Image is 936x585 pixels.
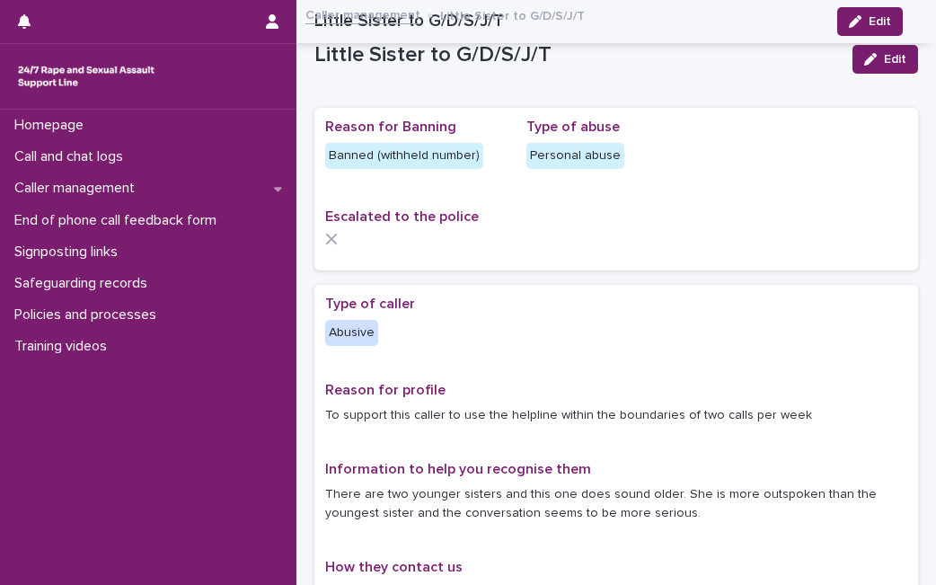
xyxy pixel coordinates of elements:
[7,148,137,165] p: Call and chat logs
[305,4,420,24] a: Caller management
[325,560,463,574] span: How they contact us
[325,383,446,397] span: Reason for profile
[325,406,907,425] p: To support this caller to use the helpline within the boundaries of two calls per week
[314,42,838,68] p: Little Sister to G/D/S/J/T
[325,462,591,476] span: Information to help you recognise them
[14,58,158,94] img: rhQMoQhaT3yELyF149Cw
[7,180,149,197] p: Caller management
[7,275,162,292] p: Safeguarding records
[526,120,620,134] span: Type of abuse
[7,306,171,324] p: Policies and processes
[325,297,415,311] span: Type of caller
[7,338,121,355] p: Training videos
[325,143,483,169] div: Banned (withheld number)
[325,120,456,134] span: Reason for Banning
[7,117,98,134] p: Homepage
[440,4,585,24] p: Little Sister to G/D/S/J/T
[7,244,132,261] p: Signposting links
[852,45,918,74] button: Edit
[884,53,906,66] span: Edit
[325,209,479,224] span: Escalated to the police
[526,143,624,169] div: Personal abuse
[7,212,231,229] p: End of phone call feedback form
[325,485,907,523] p: There are two younger sisters and this one does sound older. She is more outspoken than the young...
[325,320,378,346] div: Abusive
